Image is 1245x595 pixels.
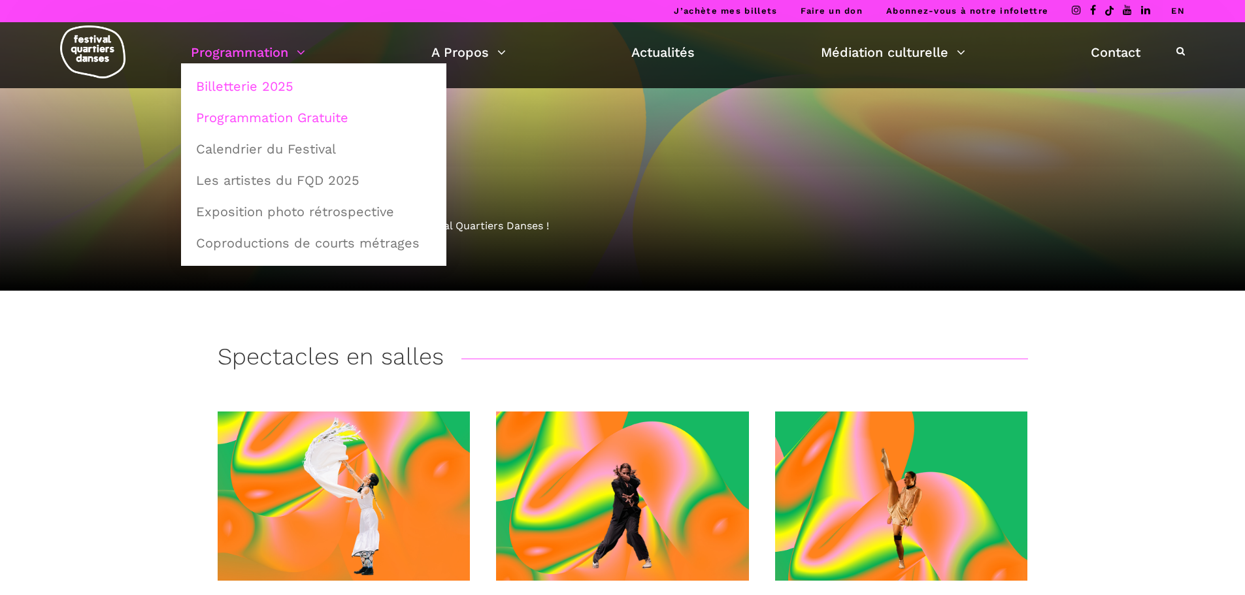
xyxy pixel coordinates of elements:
[821,41,965,63] a: Médiation culturelle
[188,71,439,101] a: Billetterie 2025
[188,228,439,258] a: Coproductions de courts métrages
[886,6,1048,16] a: Abonnez-vous à notre infolettre
[1091,41,1140,63] a: Contact
[188,197,439,227] a: Exposition photo rétrospective
[801,6,863,16] a: Faire un don
[191,41,305,63] a: Programmation
[631,41,695,63] a: Actualités
[674,6,777,16] a: J’achète mes billets
[218,217,1028,234] div: Découvrez la programmation 2025 du Festival Quartiers Danses !
[1171,6,1185,16] a: EN
[188,103,439,133] a: Programmation Gratuite
[188,165,439,195] a: Les artistes du FQD 2025
[60,25,125,78] img: logo-fqd-med
[218,149,1028,178] h1: Billetterie 2025
[431,41,506,63] a: A Propos
[218,343,444,376] h3: Spectacles en salles
[188,134,439,164] a: Calendrier du Festival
